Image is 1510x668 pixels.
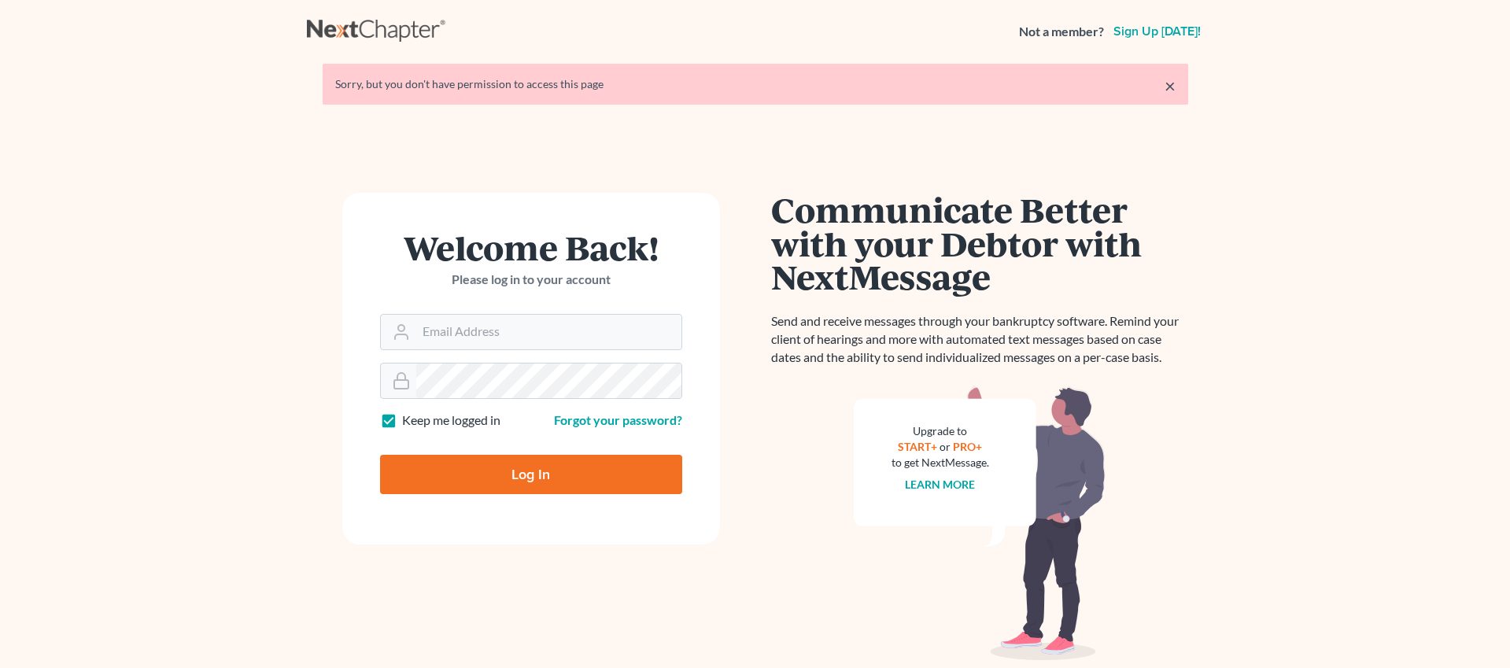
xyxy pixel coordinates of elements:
[380,271,682,289] p: Please log in to your account
[892,423,989,439] div: Upgrade to
[1165,76,1176,95] a: ×
[854,386,1106,661] img: nextmessage_bg-59042aed3d76b12b5cd301f8e5b87938c9018125f34e5fa2b7a6b67550977c72.svg
[898,440,937,453] a: START+
[771,312,1188,367] p: Send and receive messages through your bankruptcy software. Remind your client of hearings and mo...
[771,193,1188,293] h1: Communicate Better with your Debtor with NextMessage
[416,315,681,349] input: Email Address
[335,76,1176,92] div: Sorry, but you don't have permission to access this page
[892,455,989,471] div: to get NextMessage.
[380,455,682,494] input: Log In
[554,412,682,427] a: Forgot your password?
[380,231,682,264] h1: Welcome Back!
[1019,23,1104,41] strong: Not a member?
[905,478,975,491] a: Learn more
[940,440,951,453] span: or
[953,440,982,453] a: PRO+
[402,412,500,430] label: Keep me logged in
[1110,25,1204,38] a: Sign up [DATE]!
